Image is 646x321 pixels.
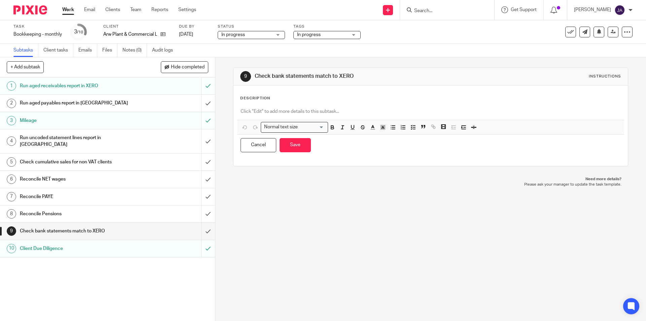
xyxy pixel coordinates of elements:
[280,138,311,153] button: Save
[7,136,16,146] div: 4
[255,73,445,80] h1: Check bank statements match to XERO
[179,24,209,29] label: Due by
[152,44,178,57] a: Audit logs
[20,226,136,236] h1: Check bank statements match to XERO
[122,44,147,57] a: Notes (0)
[84,6,95,13] a: Email
[105,6,120,13] a: Clients
[240,71,251,82] div: 9
[20,81,136,91] h1: Run aged receivables report in XERO
[7,244,16,253] div: 10
[240,96,270,101] p: Description
[20,116,136,126] h1: Mileage
[574,6,611,13] p: [PERSON_NAME]
[7,174,16,184] div: 6
[130,6,141,13] a: Team
[171,65,205,70] span: Hide completed
[614,5,625,15] img: svg%3E
[7,226,16,236] div: 9
[261,122,328,132] div: Search for option
[241,138,276,153] button: Cancel
[13,44,38,57] a: Subtasks
[7,99,16,108] div: 2
[20,133,136,150] h1: Run uncoded statement lines report in [GEOGRAPHIC_DATA]
[20,174,136,184] h1: Reconcile NET wages
[20,157,136,167] h1: Check cumulative sales for non VAT clients
[20,98,136,108] h1: Run aged payables report in [GEOGRAPHIC_DATA]
[293,24,361,29] label: Tags
[589,74,621,79] div: Instructions
[74,28,83,36] div: 3
[7,209,16,219] div: 8
[414,8,474,14] input: Search
[7,192,16,201] div: 7
[300,124,324,131] input: Search for option
[20,209,136,219] h1: Reconcile Pensions
[7,61,44,73] button: + Add subtask
[151,6,168,13] a: Reports
[78,44,97,57] a: Emails
[20,192,136,202] h1: Reconcile PAYE
[161,61,208,73] button: Hide completed
[13,24,62,29] label: Task
[62,6,74,13] a: Work
[13,5,47,14] img: Pixie
[240,176,621,182] p: Need more details?
[297,32,321,37] span: In progress
[103,31,157,38] p: Arw Plant & Commercial Ltd
[179,32,193,37] span: [DATE]
[43,44,73,57] a: Client tasks
[221,32,245,37] span: In progress
[7,81,16,91] div: 1
[103,24,171,29] label: Client
[7,157,16,167] div: 5
[178,6,196,13] a: Settings
[240,182,621,187] p: Please ask your manager to update the task template.
[102,44,117,57] a: Files
[7,116,16,125] div: 3
[13,31,62,38] div: Bookkeeping - monthly
[20,244,136,254] h1: Client Due Diligence
[77,30,83,34] small: /10
[511,7,537,12] span: Get Support
[262,124,299,131] span: Normal text size
[218,24,285,29] label: Status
